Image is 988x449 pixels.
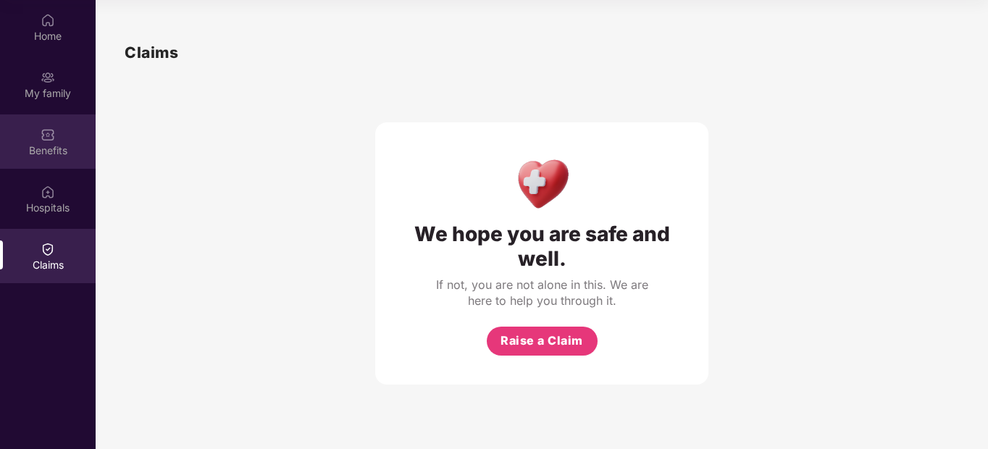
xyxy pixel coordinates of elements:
[41,70,55,85] img: svg+xml;base64,PHN2ZyB3aWR0aD0iMjAiIGhlaWdodD0iMjAiIHZpZXdCb3g9IjAgMCAyMCAyMCIgZmlsbD0ibm9uZSIgeG...
[125,41,178,64] h1: Claims
[501,332,583,350] span: Raise a Claim
[433,277,650,309] div: If not, you are not alone in this. We are here to help you through it.
[41,242,55,256] img: svg+xml;base64,PHN2ZyBpZD0iQ2xhaW0iIHhtbG5zPSJodHRwOi8vd3d3LnczLm9yZy8yMDAwL3N2ZyIgd2lkdGg9IjIwIi...
[487,327,598,356] button: Raise a Claim
[404,222,679,271] div: We hope you are safe and well.
[41,127,55,142] img: svg+xml;base64,PHN2ZyBpZD0iQmVuZWZpdHMiIHhtbG5zPSJodHRwOi8vd3d3LnczLm9yZy8yMDAwL3N2ZyIgd2lkdGg9Ij...
[41,185,55,199] img: svg+xml;base64,PHN2ZyBpZD0iSG9zcGl0YWxzIiB4bWxucz0iaHR0cDovL3d3dy53My5vcmcvMjAwMC9zdmciIHdpZHRoPS...
[511,151,574,214] img: Health Care
[41,13,55,28] img: svg+xml;base64,PHN2ZyBpZD0iSG9tZSIgeG1sbnM9Imh0dHA6Ly93d3cudzMub3JnLzIwMDAvc3ZnIiB3aWR0aD0iMjAiIG...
